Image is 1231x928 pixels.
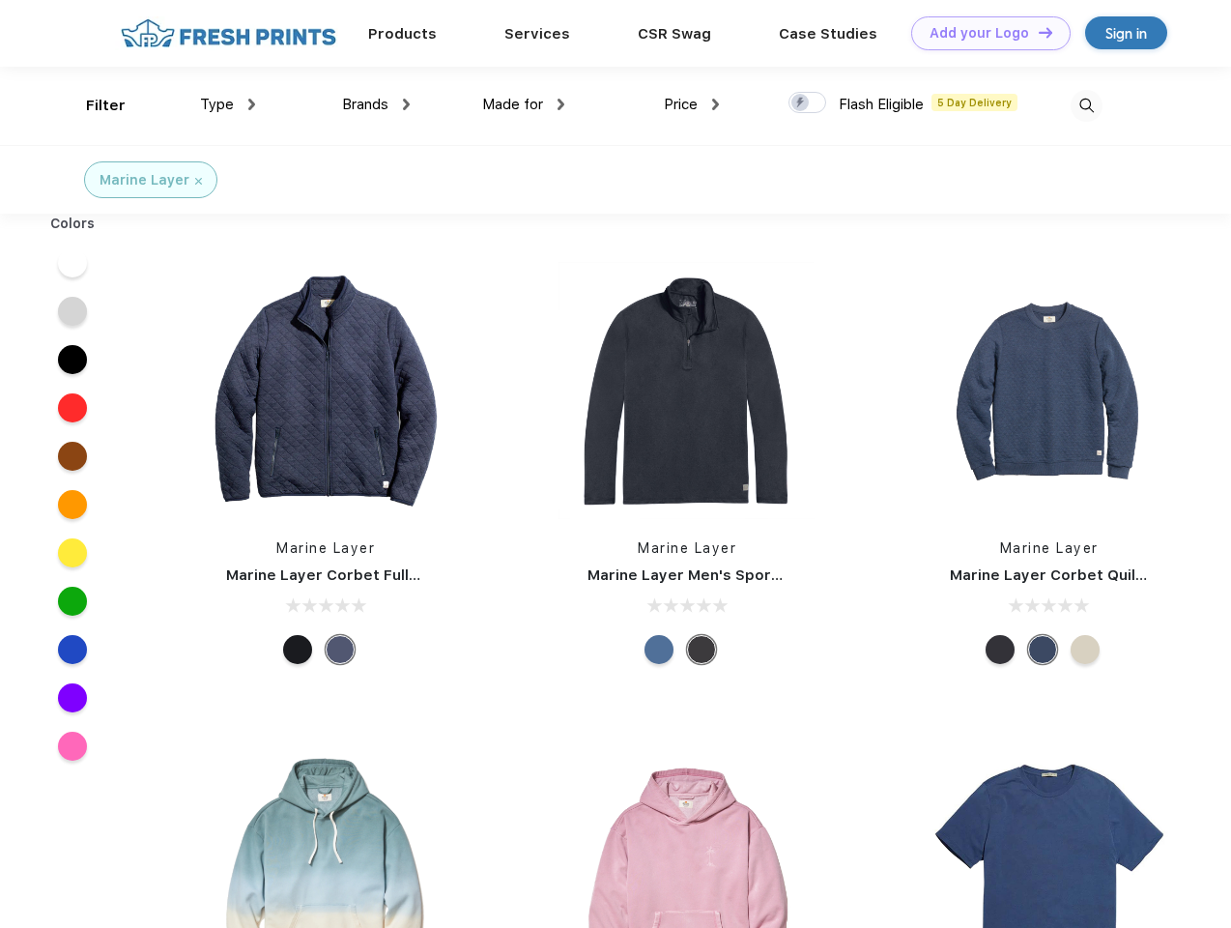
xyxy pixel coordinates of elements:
span: Brands [342,96,388,113]
div: Marine Layer [100,170,189,190]
img: dropdown.png [248,99,255,110]
a: Marine Layer [1000,540,1099,556]
a: Products [368,25,437,43]
img: filter_cancel.svg [195,178,202,185]
span: 5 Day Delivery [931,94,1017,111]
span: Made for [482,96,543,113]
div: Navy Heather [1028,635,1057,664]
img: desktop_search.svg [1071,90,1102,122]
div: Charcoal [986,635,1015,664]
div: Black [283,635,312,664]
span: Flash Eligible [839,96,924,113]
img: dropdown.png [403,99,410,110]
img: func=resize&h=266 [558,262,816,519]
div: Charcoal [687,635,716,664]
img: func=resize&h=266 [921,262,1178,519]
div: Sign in [1105,22,1147,44]
a: Sign in [1085,16,1167,49]
span: Type [200,96,234,113]
img: dropdown.png [558,99,564,110]
div: Add your Logo [930,25,1029,42]
img: DT [1039,27,1052,38]
div: Colors [36,214,110,234]
a: Marine Layer [276,540,375,556]
img: dropdown.png [712,99,719,110]
a: Marine Layer [638,540,736,556]
div: Oat Heather [1071,635,1100,664]
a: Marine Layer Men's Sport Quarter Zip [587,566,868,584]
a: Marine Layer Corbet Full-Zip Jacket [226,566,494,584]
img: func=resize&h=266 [197,262,454,519]
div: Deep Denim [644,635,673,664]
a: Services [504,25,570,43]
a: CSR Swag [638,25,711,43]
div: Filter [86,95,126,117]
div: Navy [326,635,355,664]
img: fo%20logo%202.webp [115,16,342,50]
span: Price [664,96,698,113]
